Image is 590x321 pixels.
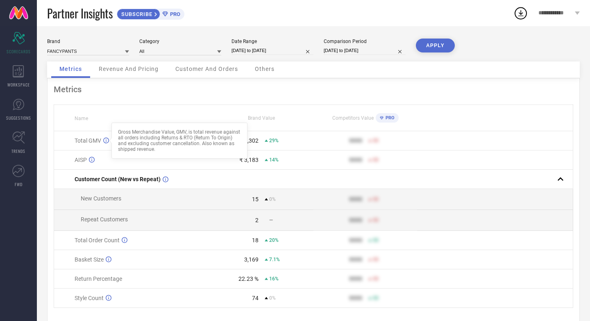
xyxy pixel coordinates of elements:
[416,39,455,52] button: APPLY
[269,257,280,262] span: 7.1%
[373,157,379,163] span: 50
[332,115,374,121] span: Competitors Value
[383,115,395,121] span: PRO
[75,275,122,282] span: Return Percentage
[7,48,31,55] span: SCORECARDS
[255,66,275,72] span: Others
[75,295,104,301] span: Style Count
[231,39,313,44] div: Date Range
[269,276,279,282] span: 16%
[373,138,379,143] span: 50
[349,256,362,263] div: 9999
[324,39,406,44] div: Comparison Period
[175,66,238,72] span: Customer And Orders
[349,196,362,203] div: 9999
[238,275,259,282] div: 22.23 %
[373,196,379,202] span: 50
[349,157,362,163] div: 9999
[269,217,273,223] span: —
[75,157,87,163] span: AISP
[75,237,120,244] span: Total Order Count
[269,295,276,301] span: 0%
[244,256,259,263] div: 3,169
[75,137,101,144] span: Total GMV
[239,157,259,163] div: ₹ 3,183
[118,129,241,152] div: Gross Merchandise Value, GMV, is total revenue against all orders including Returns & RTO (Return...
[252,196,259,203] div: 15
[47,5,113,22] span: Partner Insights
[269,237,279,243] span: 20%
[11,148,25,154] span: TRENDS
[373,295,379,301] span: 50
[139,39,221,44] div: Category
[269,196,276,202] span: 0%
[349,217,362,223] div: 9999
[252,295,259,301] div: 74
[75,116,88,121] span: Name
[373,257,379,262] span: 50
[373,276,379,282] span: 50
[324,46,406,55] input: Select comparison period
[349,137,362,144] div: 9999
[54,84,573,94] div: Metrics
[269,138,279,143] span: 29%
[47,39,129,44] div: Brand
[255,217,259,223] div: 2
[99,66,159,72] span: Revenue And Pricing
[7,82,30,88] span: WORKSPACE
[117,7,184,20] a: SUBSCRIBEPRO
[373,217,379,223] span: 50
[373,237,379,243] span: 50
[75,256,104,263] span: Basket Size
[269,157,279,163] span: 14%
[168,11,180,17] span: PRO
[75,176,161,182] span: Customer Count (New vs Repeat)
[81,195,121,202] span: New Customers
[349,237,362,244] div: 9999
[513,6,528,20] div: Open download list
[349,275,362,282] div: 9999
[231,46,313,55] input: Select date range
[59,66,82,72] span: Metrics
[248,115,275,121] span: Brand Value
[252,237,259,244] div: 18
[81,216,128,223] span: Repeat Customers
[349,295,362,301] div: 9999
[15,181,23,187] span: FWD
[117,11,154,17] span: SUBSCRIBE
[6,115,31,121] span: SUGGESTIONS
